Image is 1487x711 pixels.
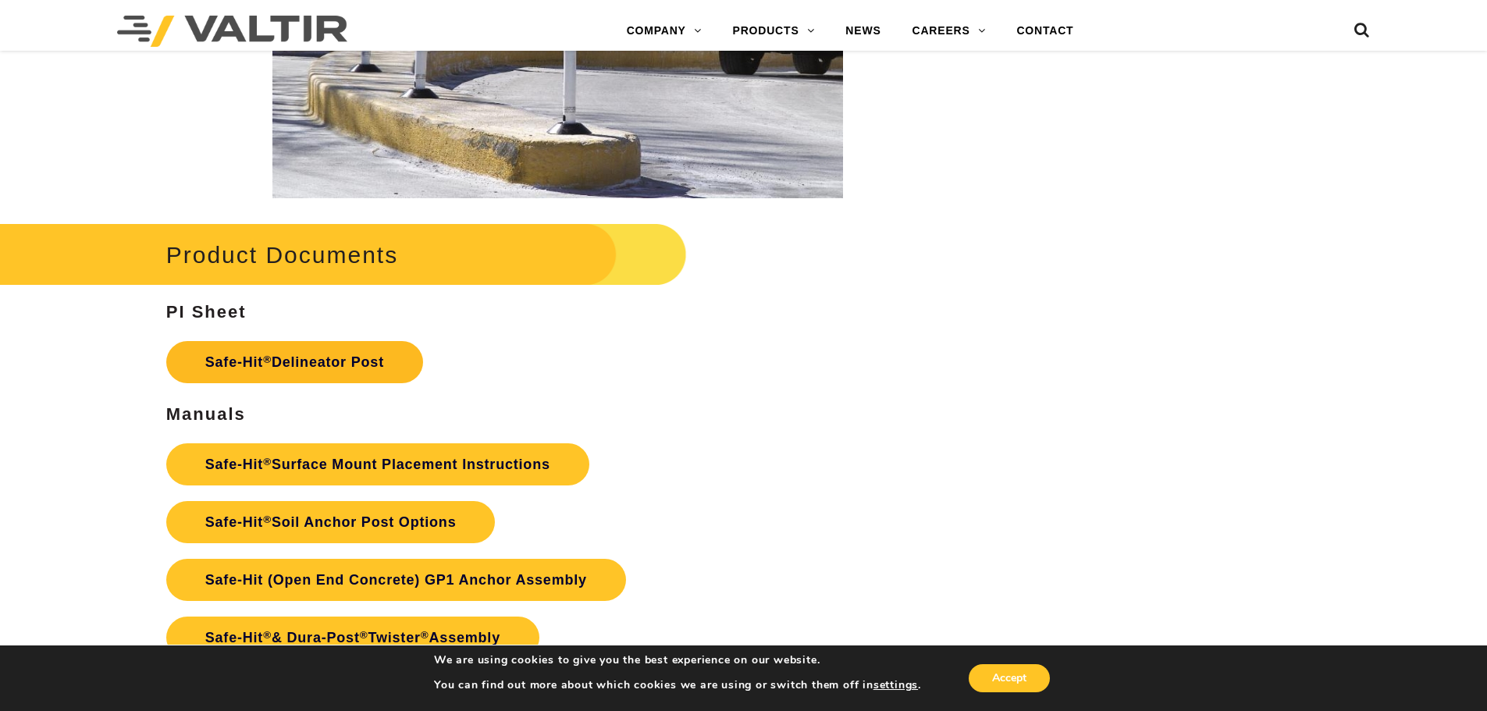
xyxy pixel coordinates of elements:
[263,514,272,525] sup: ®
[166,443,589,485] a: Safe-Hit®Surface Mount Placement Instructions
[434,653,921,667] p: We are using cookies to give you the best experience on our website.
[166,404,246,424] strong: Manuals
[434,678,921,692] p: You can find out more about which cookies we are using or switch them off in .
[1001,16,1089,47] a: CONTACT
[166,501,496,543] a: Safe-Hit®Soil Anchor Post Options
[421,629,429,641] sup: ®
[263,456,272,467] sup: ®
[166,559,626,601] a: Safe-Hit (Open End Concrete) GP1 Anchor Assembly
[873,678,918,692] button: settings
[969,664,1050,692] button: Accept
[166,617,539,659] a: Safe-Hit®& Dura-Post®Twister®Assembly
[717,16,831,47] a: PRODUCTS
[117,16,347,47] img: Valtir
[166,302,247,322] strong: PI Sheet
[263,354,272,365] sup: ®
[166,341,423,383] a: Safe-Hit®Delineator Post
[830,16,896,47] a: NEWS
[897,16,1001,47] a: CAREERS
[360,629,368,641] sup: ®
[611,16,717,47] a: COMPANY
[263,629,272,641] sup: ®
